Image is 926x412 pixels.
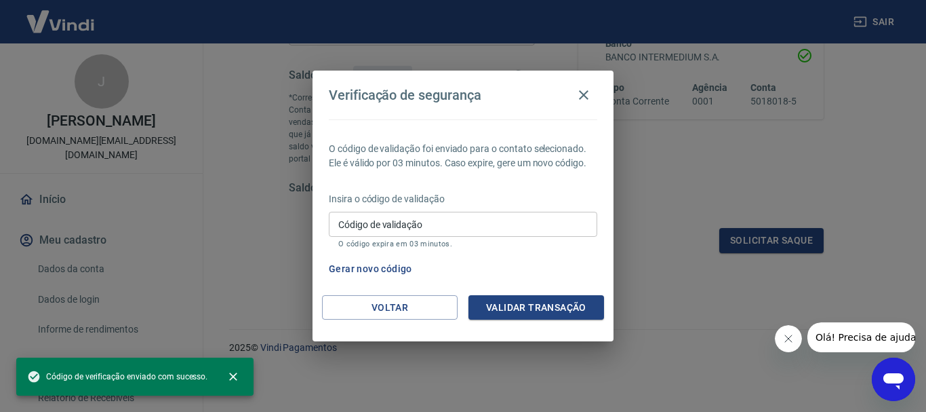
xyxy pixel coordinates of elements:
[8,10,114,20] span: Olá! Precisa de ajuda?
[872,358,915,401] iframe: Botão para abrir a janela de mensagens
[218,362,248,392] button: close
[775,325,802,352] iframe: Fechar mensagem
[323,257,418,282] button: Gerar novo código
[468,295,604,320] button: Validar transação
[27,370,207,383] span: Código de verificação enviado com sucesso.
[338,240,588,248] p: O código expira em 03 minutos.
[329,192,597,206] p: Insira o código de validação
[322,295,458,320] button: Voltar
[329,87,481,103] h4: Verificação de segurança
[807,322,915,352] iframe: Mensagem da empresa
[329,142,597,170] p: O código de validação foi enviado para o contato selecionado. Ele é válido por 03 minutos. Caso e...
